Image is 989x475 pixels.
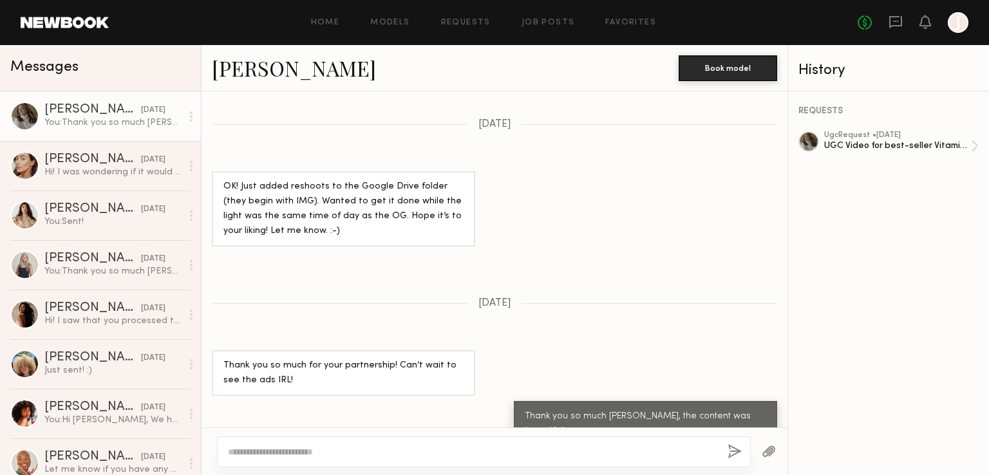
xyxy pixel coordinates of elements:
[141,303,165,315] div: [DATE]
[948,12,968,33] a: J
[223,180,464,239] div: OK! Just added reshoots to the Google Drive folder (they begin with IMG). Wanted to get it done w...
[44,166,182,178] div: Hi! I was wondering if it would be ok with you guys to deliver content on the 1st? If not no worr...
[44,265,182,277] div: You: Thank you so much [PERSON_NAME]!
[44,401,141,414] div: [PERSON_NAME]
[223,359,464,388] div: Thank you so much for your partnership! Can’t wait to see the ads IRL!
[824,131,979,161] a: ugcRequest •[DATE]UGC Video for best-seller Vitamin C
[141,203,165,216] div: [DATE]
[44,203,141,216] div: [PERSON_NAME]
[44,302,141,315] div: [PERSON_NAME]
[798,63,979,78] div: History
[824,131,971,140] div: ugc Request • [DATE]
[824,140,971,152] div: UGC Video for best-seller Vitamin C
[522,19,575,27] a: Job Posts
[44,414,182,426] div: You: Hi [PERSON_NAME], We have received it! We'll get back to you via email.
[141,402,165,414] div: [DATE]
[44,364,182,377] div: Just sent! :)
[441,19,491,27] a: Requests
[478,119,511,130] span: [DATE]
[141,104,165,116] div: [DATE]
[44,216,182,228] div: You: Sent!
[370,19,410,27] a: Models
[44,315,182,327] div: Hi! I saw that you processed the payment. I was wondering if you guys added the $50 that we agreed?
[44,351,141,364] div: [PERSON_NAME]
[44,153,141,166] div: [PERSON_NAME]
[44,252,141,265] div: [PERSON_NAME]
[311,19,340,27] a: Home
[525,409,766,439] div: Thank you so much [PERSON_NAME], the content was beautiful!
[141,253,165,265] div: [DATE]
[798,107,979,116] div: REQUESTS
[141,451,165,463] div: [DATE]
[679,55,777,81] button: Book model
[679,62,777,73] a: Book model
[44,116,182,129] div: You: Thank you so much [PERSON_NAME], the content was beautiful!
[141,154,165,166] div: [DATE]
[141,352,165,364] div: [DATE]
[10,60,79,75] span: Messages
[605,19,656,27] a: Favorites
[478,298,511,309] span: [DATE]
[212,54,376,82] a: [PERSON_NAME]
[44,451,141,463] div: [PERSON_NAME]
[44,104,141,116] div: [PERSON_NAME]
